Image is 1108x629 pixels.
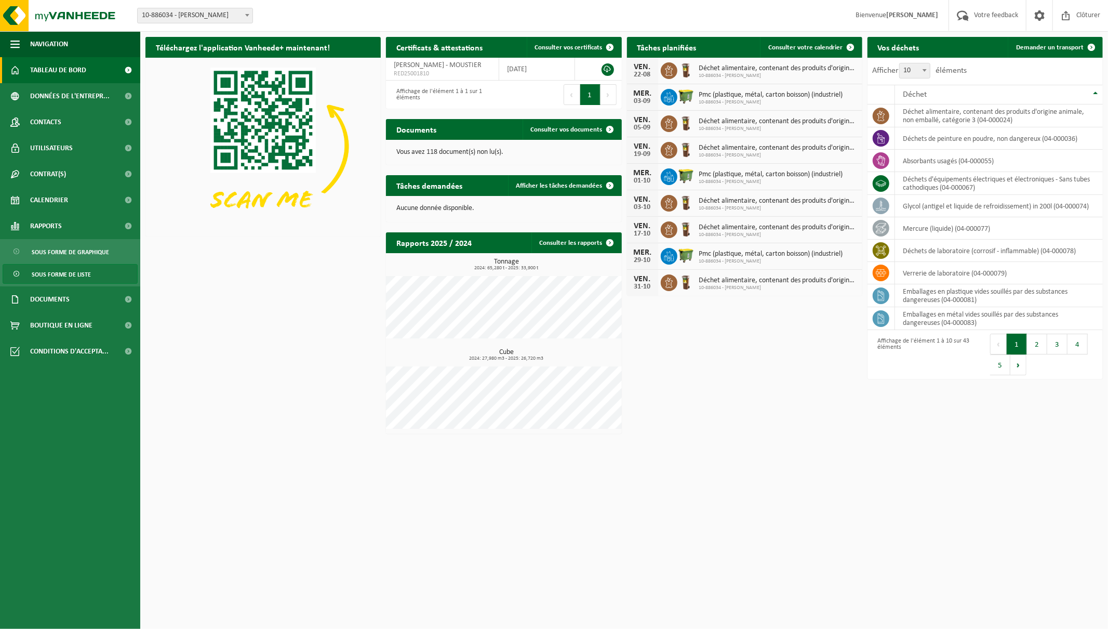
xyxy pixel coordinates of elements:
[895,262,1103,284] td: verrerie de laboratoire (04-000079)
[564,84,580,105] button: Previous
[699,250,843,258] span: Pmc (plastique, métal, carton boisson) (industriel)
[895,172,1103,195] td: déchets d'équipements électriques et électroniques - Sans tubes cathodiques (04-000067)
[396,149,611,156] p: Vous avez 118 document(s) non lu(s).
[391,356,621,361] span: 2024: 27,980 m3 - 2025: 26,720 m3
[895,284,1103,307] td: emballages en plastique vides souillés par des substances dangereuses (04-000081)
[990,334,1007,355] button: Previous
[699,73,857,79] span: 10-886034 - [PERSON_NAME]
[760,37,861,58] a: Consulter votre calendrier
[394,70,491,78] span: RED25001810
[394,61,482,69] span: [PERSON_NAME] - MOUSTIER
[699,232,857,238] span: 10-886034 - [PERSON_NAME]
[699,152,857,159] span: 10-886034 - [PERSON_NAME]
[632,124,653,132] div: 05-09
[895,104,1103,127] td: déchet alimentaire, contenant des produits d'origine animale, non emballé, catégorie 3 (04-000024)
[699,197,857,205] span: Déchet alimentaire, contenant des produits d'origine animale, non emballé, catég...
[391,83,499,106] div: Affichage de l'élément 1 à 1 sur 1 éléments
[990,355,1010,375] button: 5
[895,307,1103,330] td: emballages en métal vides souillés par des substances dangereuses (04-000083)
[677,193,695,211] img: WB-0140-HPE-BN-06
[699,224,857,232] span: Déchet alimentaire, contenant des produits d'origine animale, non emballé, catég...
[903,90,927,99] span: Déchet
[30,31,68,57] span: Navigation
[632,142,653,151] div: VEN.
[632,71,653,78] div: 22-08
[30,286,70,312] span: Documents
[632,248,653,257] div: MER.
[386,175,473,195] h2: Tâches demandées
[499,58,575,81] td: [DATE]
[632,222,653,230] div: VEN.
[30,312,92,338] span: Boutique en ligne
[873,333,980,376] div: Affichage de l'élément 1 à 10 sur 43 éléments
[1008,37,1102,58] a: Demander un transport
[699,91,843,99] span: Pmc (plastique, métal, carton boisson) (industriel)
[677,220,695,238] img: WB-0140-HPE-BN-06
[391,266,621,271] span: 2024: 65,280 t - 2025: 33,900 t
[900,63,930,78] span: 10
[699,99,843,106] span: 10-886034 - [PERSON_NAME]
[1007,334,1027,355] button: 1
[527,37,621,58] a: Consulter vos certificats
[699,285,857,291] span: 10-886034 - [PERSON_NAME]
[677,114,695,132] img: WB-0140-HPE-BN-06
[3,242,138,261] a: Sous forme de graphique
[531,126,603,133] span: Consulter vos documents
[632,195,653,204] div: VEN.
[899,63,931,78] span: 10
[699,258,843,265] span: 10-886034 - [PERSON_NAME]
[632,98,653,105] div: 03-09
[516,182,603,189] span: Afficher les tâches demandées
[699,144,857,152] span: Déchet alimentaire, contenant des produits d'origine animale, non emballé, catég...
[1010,355,1026,375] button: Next
[1016,44,1084,51] span: Demander un transport
[632,204,653,211] div: 03-10
[391,349,621,361] h3: Cube
[699,205,857,212] span: 10-886034 - [PERSON_NAME]
[632,275,653,283] div: VEN.
[30,109,61,135] span: Contacts
[632,177,653,185] div: 01-10
[508,175,621,196] a: Afficher les tâches demandées
[867,37,930,57] h2: Vos déchets
[531,232,621,253] a: Consulter les rapports
[632,89,653,98] div: MER.
[30,187,68,213] span: Calendrier
[386,119,447,139] h2: Documents
[895,217,1103,240] td: mercure (liquide) (04-000077)
[32,242,109,262] span: Sous forme de graphique
[30,213,62,239] span: Rapports
[396,205,611,212] p: Aucune donnée disponible.
[535,44,603,51] span: Consulter vos certificats
[699,171,843,179] span: Pmc (plastique, métal, carton boisson) (industriel)
[699,64,857,73] span: Déchet alimentaire, contenant des produits d'origine animale, non emballé, catég...
[677,87,695,105] img: WB-1100-HPE-GN-50
[632,63,653,71] div: VEN.
[632,257,653,264] div: 29-10
[677,167,695,185] img: WB-1100-HPE-GN-50
[699,126,857,132] span: 10-886034 - [PERSON_NAME]
[30,135,73,161] span: Utilisateurs
[873,67,967,75] label: Afficher éléments
[677,140,695,158] img: WB-0140-HPE-BN-06
[632,283,653,291] div: 31-10
[30,161,66,187] span: Contrat(s)
[145,37,340,57] h2: Téléchargez l'application Vanheede+ maintenant!
[30,83,110,109] span: Données de l'entrepr...
[138,8,252,23] span: 10-886034 - ROSIER - MOUSTIER
[386,37,493,57] h2: Certificats & attestations
[895,127,1103,150] td: déchets de peinture en poudre, non dangereux (04-000036)
[699,277,857,285] span: Déchet alimentaire, contenant des produits d'origine animale, non emballé, catég...
[32,265,91,284] span: Sous forme de liste
[3,264,138,284] a: Sous forme de liste
[600,84,617,105] button: Next
[886,11,938,19] strong: [PERSON_NAME]
[580,84,600,105] button: 1
[632,116,653,124] div: VEN.
[30,338,109,364] span: Conditions d'accepta...
[30,57,86,83] span: Tableau de bord
[632,151,653,158] div: 19-09
[386,232,482,253] h2: Rapports 2025 / 2024
[137,8,253,23] span: 10-886034 - ROSIER - MOUSTIER
[677,273,695,291] img: WB-0140-HPE-BN-06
